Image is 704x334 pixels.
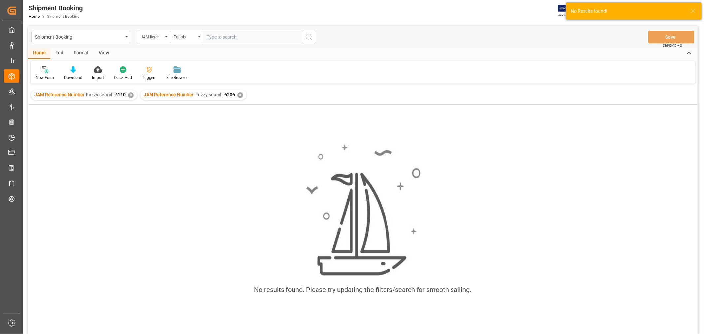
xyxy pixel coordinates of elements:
div: Quick Add [114,75,132,81]
div: No results found. Please try updating the filters/search for smooth sailing. [254,285,472,295]
button: Save [648,31,694,43]
button: open menu [170,31,203,43]
span: JAM Reference Number [144,92,194,97]
div: File Browser [166,75,188,81]
img: smooth_sailing.jpeg [305,143,421,277]
img: Exertis%20JAM%20-%20Email%20Logo.jpg_1722504956.jpg [558,5,581,17]
div: Shipment Booking [35,32,123,41]
span: Fuzzy search [86,92,114,97]
div: View [94,48,114,59]
div: Import [92,75,104,81]
input: Type to search [203,31,302,43]
div: Download [64,75,82,81]
div: Shipment Booking [29,3,83,13]
button: search button [302,31,316,43]
div: No Results found! [571,8,684,15]
span: JAM Reference Number [34,92,84,97]
div: Format [69,48,94,59]
div: Equals [174,32,196,40]
div: Edit [50,48,69,59]
div: ✕ [128,92,134,98]
a: Home [29,14,40,19]
div: ✕ [237,92,243,98]
div: Triggers [142,75,156,81]
div: JAM Reference Number [141,32,163,40]
span: Fuzzy search [195,92,223,97]
div: New Form [36,75,54,81]
div: Home [28,48,50,59]
span: 6206 [224,92,235,97]
button: open menu [137,31,170,43]
span: Ctrl/CMD + S [663,43,682,48]
span: 6110 [115,92,126,97]
button: open menu [31,31,130,43]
